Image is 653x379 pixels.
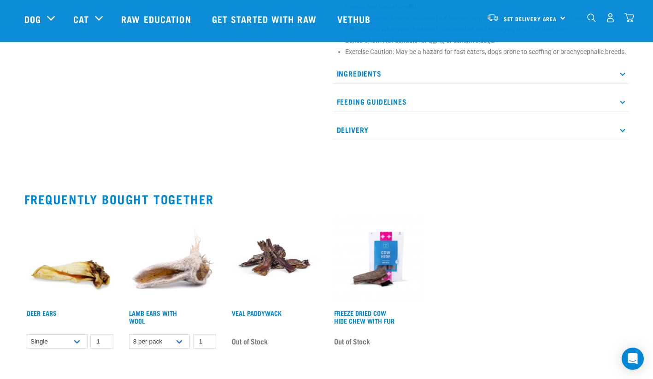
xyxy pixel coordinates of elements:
[606,13,615,23] img: user.png
[24,192,629,206] h2: Frequently bought together
[332,213,424,305] img: RE Product Shoot 2023 Nov8602
[587,13,596,22] img: home-icon-1@2x.png
[129,311,177,322] a: Lamb Ears with Wool
[24,12,41,26] a: Dog
[24,213,116,305] img: A Deer Ear Treat For Pets
[332,63,629,84] p: Ingredients
[622,348,644,370] div: Open Intercom Messenger
[334,334,370,348] span: Out of Stock
[332,91,629,112] p: Feeding Guidelines
[504,17,557,20] span: Set Delivery Area
[624,13,634,23] img: home-icon@2x.png
[345,47,629,57] li: Exercise Caution: May be a hazard for fast eaters, dogs prone to scoffing or brachycephalic breeds.
[332,119,629,140] p: Delivery
[232,334,268,348] span: Out of Stock
[193,334,216,349] input: 1
[127,213,218,305] img: 1278 Lamb Ears Wool 01
[73,12,89,26] a: Cat
[90,334,113,349] input: 1
[232,311,282,314] a: Veal Paddywack
[229,213,321,305] img: Stack of Veal Paddywhack For Pets
[328,0,382,37] a: Vethub
[27,311,57,314] a: Deer Ears
[334,311,394,322] a: Freeze Dried Cow Hide Chew with Fur
[487,13,499,22] img: van-moving.png
[112,0,202,37] a: Raw Education
[203,0,328,37] a: Get started with Raw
